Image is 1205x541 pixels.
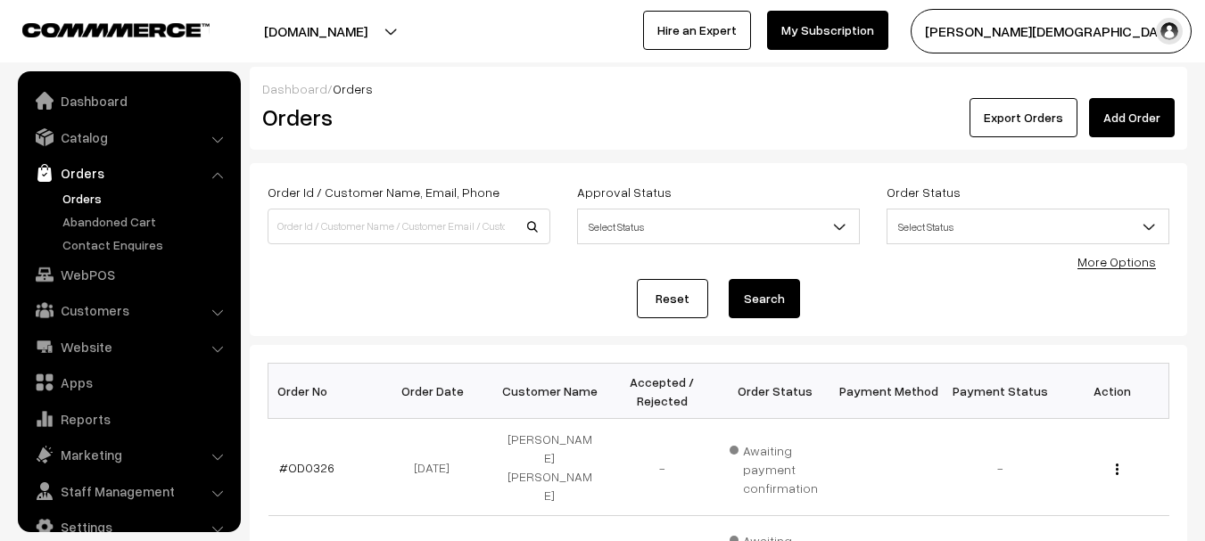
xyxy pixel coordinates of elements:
label: Approval Status [577,183,672,201]
a: Add Order [1089,98,1175,137]
td: [PERSON_NAME] [PERSON_NAME] [493,419,606,516]
a: Customers [22,294,235,326]
td: [DATE] [381,419,493,516]
th: Payment Method [831,364,944,419]
button: [DOMAIN_NAME] [202,9,430,53]
span: Select Status [887,209,1169,244]
td: - [606,419,718,516]
a: COMMMERCE [22,18,178,39]
th: Payment Status [944,364,1056,419]
label: Order Status [887,183,961,201]
label: Order Id / Customer Name, Email, Phone [268,183,499,201]
a: Reports [22,403,235,435]
a: Marketing [22,439,235,471]
span: Orders [333,81,373,96]
a: Reset [637,279,708,318]
a: Website [22,331,235,363]
th: Action [1056,364,1168,419]
a: My Subscription [767,11,888,50]
a: Orders [22,157,235,189]
th: Customer Name [493,364,606,419]
a: Dashboard [262,81,327,96]
span: Awaiting payment confirmation [730,437,821,497]
div: / [262,79,1175,98]
a: Hire an Expert [643,11,751,50]
button: Search [729,279,800,318]
th: Order Status [719,364,831,419]
a: Apps [22,366,235,398]
h2: Orders [262,103,549,131]
span: Select Status [577,209,860,244]
a: Abandoned Cart [58,212,235,231]
a: #OD0326 [279,460,334,475]
th: Accepted / Rejected [606,364,718,419]
a: WebPOS [22,258,235,291]
input: Order Id / Customer Name / Customer Email / Customer Phone [268,209,550,244]
img: user [1156,18,1183,45]
a: Contact Enquires [58,235,235,254]
span: Select Status [578,211,859,242]
a: More Options [1077,254,1156,269]
button: Export Orders [970,98,1077,137]
a: Catalog [22,121,235,153]
img: COMMMERCE [22,23,210,37]
a: Orders [58,189,235,208]
a: Staff Management [22,475,235,507]
a: Dashboard [22,85,235,117]
img: Menu [1116,463,1118,475]
th: Order No [268,364,381,419]
span: Select Status [887,211,1168,242]
th: Order Date [381,364,493,419]
button: [PERSON_NAME][DEMOGRAPHIC_DATA] [911,9,1192,53]
td: - [944,419,1056,516]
